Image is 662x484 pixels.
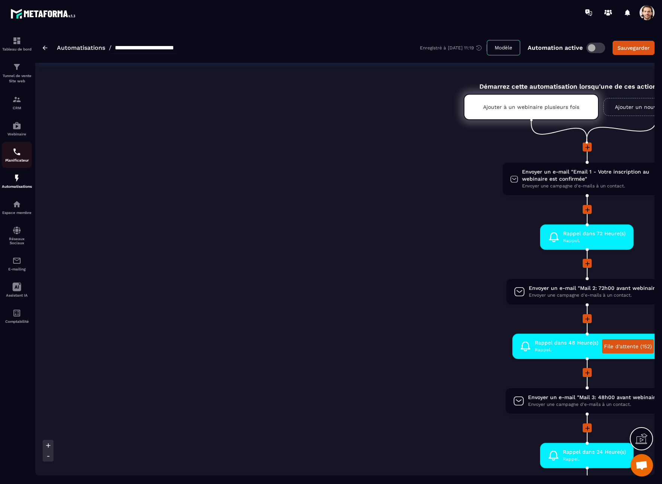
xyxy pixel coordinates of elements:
[535,339,598,346] span: Rappel dans 48 Heure(s)
[2,132,32,136] p: Webinaire
[12,200,21,209] img: automations
[2,89,32,116] a: formationformationCRM
[528,394,661,401] span: Envoyer un e-mail "Mail 3: 48h00 avant webinaire"
[2,194,32,220] a: automationsautomationsEspace membre
[528,44,583,51] p: Automation active
[613,41,655,55] button: Sauvegarder
[12,121,21,130] img: automations
[529,285,660,292] span: Envoyer un e-mail "Mail 2: 72h00 avant webinaire"
[2,158,32,162] p: Planificateur
[2,211,32,215] p: Espace membre
[12,256,21,265] img: email
[2,168,32,194] a: automationsautomationsAutomatisations
[602,339,654,353] a: File d'attente (152)
[2,106,32,110] p: CRM
[10,7,78,21] img: logo
[2,303,32,329] a: accountantaccountantComptabilité
[2,57,32,89] a: formationformationTunnel de vente Site web
[12,226,21,235] img: social-network
[12,147,21,156] img: scheduler
[2,267,32,271] p: E-mailing
[109,44,112,51] span: /
[2,184,32,189] p: Automatisations
[2,237,32,245] p: Réseaux Sociaux
[12,62,21,71] img: formation
[12,95,21,104] img: formation
[617,44,650,52] div: Sauvegarder
[2,277,32,303] a: Assistant IA
[12,174,21,183] img: automations
[57,44,105,51] a: Automatisations
[2,47,32,51] p: Tableau de bord
[529,292,660,299] span: Envoyer une campagne d'e-mails à un contact.
[563,237,626,244] span: Rappel.
[631,454,653,477] div: Open chat
[563,230,626,237] span: Rappel dans 72 Heure(s)
[535,346,598,353] span: Rappel.
[2,31,32,57] a: formationformationTableau de bord
[528,401,661,408] span: Envoyer une campagne d'e-mails à un contact.
[563,456,626,463] span: Rappel.
[563,448,626,456] span: Rappel dans 24 Heure(s)
[43,46,48,50] img: arrow
[2,116,32,142] a: automationsautomationsWebinaire
[12,309,21,318] img: accountant
[487,40,520,55] button: Modèle
[483,104,579,110] p: Ajouter à un webinaire plusieurs fois
[12,36,21,45] img: formation
[420,45,487,51] div: Enregistré à
[2,220,32,251] a: social-networksocial-networkRéseaux Sociaux
[2,293,32,297] p: Assistant IA
[2,73,32,84] p: Tunnel de vente Site web
[2,142,32,168] a: schedulerschedulerPlanificateur
[2,319,32,324] p: Comptabilité
[448,45,474,50] p: [DATE] 11:19
[2,251,32,277] a: emailemailE-mailing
